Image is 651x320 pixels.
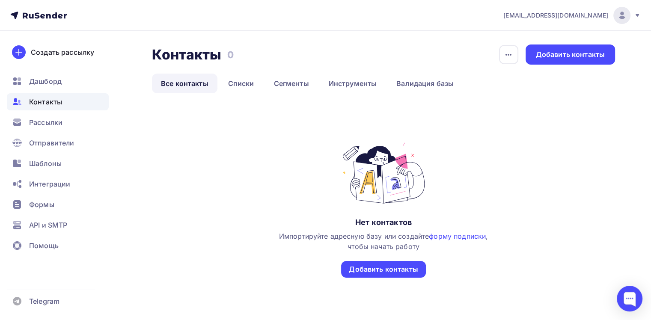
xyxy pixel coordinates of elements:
[320,74,386,93] a: Инструменты
[7,134,109,151] a: Отправители
[429,232,486,240] a: форму подписки
[349,264,418,274] div: Добавить контакты
[29,158,62,169] span: Шаблоны
[7,155,109,172] a: Шаблоны
[7,114,109,131] a: Рассылки
[29,117,62,127] span: Рассылки
[503,11,608,20] span: [EMAIL_ADDRESS][DOMAIN_NAME]
[219,74,263,93] a: Списки
[152,74,217,93] a: Все контакты
[29,220,67,230] span: API и SMTP
[536,50,605,59] div: Добавить контакты
[7,196,109,213] a: Формы
[29,76,62,86] span: Дашборд
[279,232,488,251] span: Импортируйте адресную базу или создайте , чтобы начать работу
[29,296,59,306] span: Telegram
[7,73,109,90] a: Дашборд
[227,49,234,61] h3: 0
[29,179,70,189] span: Интеграции
[29,199,54,210] span: Формы
[355,217,412,228] div: Нет контактов
[29,138,74,148] span: Отправители
[503,7,641,24] a: [EMAIL_ADDRESS][DOMAIN_NAME]
[31,47,94,57] div: Создать рассылку
[265,74,318,93] a: Сегменты
[152,46,221,63] h2: Контакты
[29,97,62,107] span: Контакты
[387,74,463,93] a: Валидация базы
[29,240,59,251] span: Помощь
[7,93,109,110] a: Контакты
